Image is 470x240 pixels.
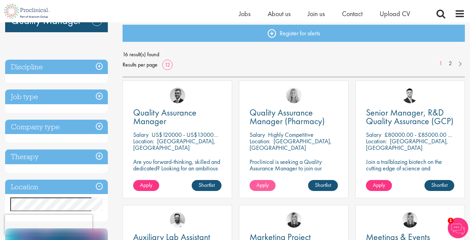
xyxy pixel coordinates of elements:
[308,180,338,191] a: Shortlist
[5,149,108,164] h3: Therapy
[366,107,454,127] span: Senior Manager, R&D Quality Assurance (GCP)
[342,9,363,18] a: Contact
[5,120,108,134] h3: Company type
[250,137,332,152] p: [GEOGRAPHIC_DATA], [GEOGRAPHIC_DATA]
[133,131,149,139] span: Salary
[170,88,185,103] img: Alex Bill
[366,108,454,125] a: Senior Manager, R&D Quality Assurance (GCP)
[162,61,173,68] a: 12
[250,108,338,125] a: Quality Assurance Manager (Pharmacy)
[123,49,465,60] span: 16 result(s) found
[250,107,325,127] span: Quality Assurance Manager (Pharmacy)
[133,137,154,145] span: Location:
[308,9,325,18] a: Join us
[5,180,108,194] h3: Location
[286,88,302,103] img: Shannon Briggs
[268,9,291,18] a: About us
[5,89,108,104] h3: Job type
[366,180,392,191] a: Apply
[436,60,446,68] a: 1
[424,180,454,191] a: Shortlist
[373,181,385,189] span: Apply
[5,60,108,74] h3: Discipline
[133,107,196,127] span: Quality Assurance Manager
[5,215,92,235] iframe: reCAPTCHA
[366,158,454,178] p: Join a trailblazing biotech on the cutting edge of science and technology.
[286,212,302,228] img: Janelle Jones
[123,25,465,42] a: Register for alerts
[250,137,270,145] span: Location:
[380,9,410,18] a: Upload CV
[133,180,159,191] a: Apply
[133,108,221,125] a: Quality Assurance Manager
[366,137,387,145] span: Location:
[152,131,243,139] p: US$120000 - US$130000 per annum
[192,180,221,191] a: Shortlist
[268,131,314,139] p: Highly Competitive
[445,60,455,68] a: 2
[133,158,221,178] p: Are you forward-thinking, skilled and dedicated? Looking for an ambitious role within a growing b...
[133,137,215,152] p: [GEOGRAPHIC_DATA], [GEOGRAPHIC_DATA]
[170,212,185,228] img: Emile De Beer
[402,88,418,103] img: Joshua Godden
[239,9,251,18] a: Jobs
[448,218,454,224] span: 1
[256,181,269,189] span: Apply
[140,181,152,189] span: Apply
[250,158,338,178] p: Proclinical is seeking a Quality Assurance Manager to join our client's team for a contract role.
[402,212,418,228] img: Janelle Jones
[123,60,157,70] span: Results per page
[92,16,102,36] a: Remove
[366,131,381,139] span: Salary
[448,218,468,238] img: Chatbot
[366,137,448,152] p: [GEOGRAPHIC_DATA], [GEOGRAPHIC_DATA]
[250,180,276,191] a: Apply
[250,131,265,139] span: Salary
